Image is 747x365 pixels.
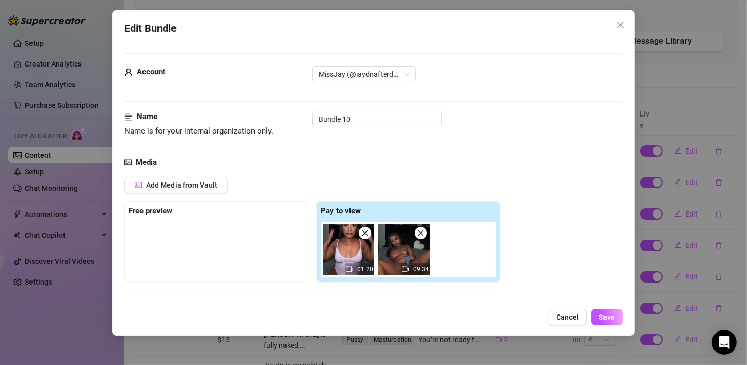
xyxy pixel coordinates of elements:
[612,16,629,33] button: Close
[417,229,424,237] span: close
[124,126,273,136] span: Name is for your internal organization only.
[556,313,579,321] span: Cancel
[137,112,157,121] strong: Name
[378,224,430,275] div: 09:34
[599,313,615,321] span: Save
[357,266,373,273] span: 01:20
[124,66,133,78] span: user
[124,177,228,193] button: Add Media from Vault
[413,266,429,273] span: 09:34
[137,67,165,76] strong: Account
[129,206,172,215] strong: Free preview
[378,224,430,275] img: media
[146,181,217,189] span: Add Media from Vault
[616,21,625,29] span: close
[136,158,157,167] strong: Media
[548,309,587,325] button: Cancel
[319,67,409,82] span: MissJay (@jaydnafterdarkfree)
[346,266,353,273] span: video-camera
[323,224,374,275] div: 01:20
[612,21,629,29] span: Close
[591,309,623,325] button: Save
[323,224,374,275] img: media
[312,111,442,127] input: Enter a name
[361,229,369,237] span: close
[402,266,409,273] span: video-camera
[124,21,177,37] span: Edit Bundle
[124,157,132,169] span: picture
[135,181,142,189] span: picture
[712,330,737,355] div: Open Intercom Messenger
[321,206,361,215] strong: Pay to view
[124,111,133,123] span: align-left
